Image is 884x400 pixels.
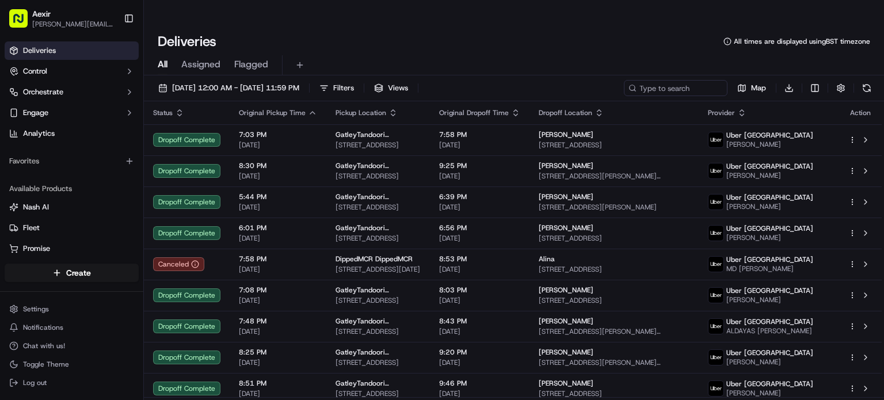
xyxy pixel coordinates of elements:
[23,304,49,314] span: Settings
[336,203,421,212] span: [STREET_ADDRESS]
[81,284,139,294] a: Powered byPylon
[439,389,520,398] span: [DATE]
[539,265,689,274] span: [STREET_ADDRESS]
[726,255,813,264] span: Uber [GEOGRAPHIC_DATA]
[336,130,421,139] span: GatleyTandoori GatleyTandoori
[708,163,723,178] img: uber-new-logo.jpeg
[336,348,421,357] span: GatleyTandoori GatleyTandoori
[439,296,520,305] span: [DATE]
[726,379,813,388] span: Uber [GEOGRAPHIC_DATA]
[336,379,421,388] span: GatleyTandoori GatleyTandoori
[32,8,51,20] button: Aexir
[23,87,63,97] span: Orchestrate
[708,319,723,334] img: uber-new-logo.jpeg
[726,131,813,140] span: Uber [GEOGRAPHIC_DATA]
[153,257,204,271] button: Canceled
[102,178,125,187] span: [DATE]
[336,254,413,264] span: DippedMCR DippedMCR
[158,32,216,51] h1: Deliveries
[708,226,723,241] img: uber-new-logo.jpeg
[539,296,689,305] span: [STREET_ADDRESS]
[97,258,106,267] div: 💻
[239,254,317,264] span: 7:58 PM
[5,152,139,170] div: Favorites
[239,140,317,150] span: [DATE]
[439,172,520,181] span: [DATE]
[5,180,139,198] div: Available Products
[336,265,421,274] span: [STREET_ADDRESS][DATE]
[172,83,299,93] span: [DATE] 12:00 AM - [DATE] 11:59 PM
[5,301,139,317] button: Settings
[726,286,813,295] span: Uber [GEOGRAPHIC_DATA]
[23,257,88,268] span: Knowledge Base
[734,37,870,46] span: All times are displayed using BST timezone
[239,296,317,305] span: [DATE]
[52,121,158,130] div: We're available if you need us!
[539,161,593,170] span: [PERSON_NAME]
[234,58,268,71] span: Flagged
[239,108,306,117] span: Original Pickup Time
[726,162,813,171] span: Uber [GEOGRAPHIC_DATA]
[708,381,723,396] img: uber-new-logo.jpeg
[12,198,30,216] img: Asif Zaman Khan
[5,319,139,336] button: Notifications
[93,252,189,273] a: 💻API Documentation
[439,108,509,117] span: Original Dropoff Time
[539,234,689,243] span: [STREET_ADDRESS]
[239,285,317,295] span: 7:08 PM
[859,80,875,96] button: Refresh
[9,223,134,233] a: Fleet
[109,257,185,268] span: API Documentation
[336,358,421,367] span: [STREET_ADDRESS]
[30,74,207,86] input: Got a question? Start typing here...
[726,193,813,202] span: Uber [GEOGRAPHIC_DATA]
[439,348,520,357] span: 9:20 PM
[9,243,134,254] a: Promise
[726,202,813,211] span: [PERSON_NAME]
[336,317,421,326] span: GatleyTandoori GatleyTandoori
[708,350,723,365] img: uber-new-logo.jpeg
[708,108,735,117] span: Provider
[539,379,593,388] span: [PERSON_NAME]
[153,80,304,96] button: [DATE] 12:00 AM - [DATE] 11:59 PM
[539,192,593,201] span: [PERSON_NAME]
[12,167,30,185] img: Asad Riaz
[36,178,93,187] span: [PERSON_NAME]
[23,378,47,387] span: Log out
[439,254,520,264] span: 8:53 PM
[239,389,317,398] span: [DATE]
[336,140,421,150] span: [STREET_ADDRESS]
[5,41,139,60] a: Deliveries
[439,140,520,150] span: [DATE]
[23,209,32,219] img: 1736555255976-a54dd68f-1ca7-489b-9aae-adbdc363a1c4
[239,317,317,326] span: 7:48 PM
[732,80,771,96] button: Map
[539,140,689,150] span: [STREET_ADDRESS]
[5,356,139,372] button: Toggle Theme
[539,348,593,357] span: [PERSON_NAME]
[239,130,317,139] span: 7:03 PM
[239,348,317,357] span: 8:25 PM
[539,108,592,117] span: Dropoff Location
[23,108,48,118] span: Engage
[726,348,813,357] span: Uber [GEOGRAPHIC_DATA]
[539,327,689,336] span: [STREET_ADDRESS][PERSON_NAME][PERSON_NAME]
[751,83,766,93] span: Map
[12,109,32,130] img: 1736555255976-a54dd68f-1ca7-489b-9aae-adbdc363a1c4
[336,285,421,295] span: GatleyTandoori GatleyTandoori
[439,265,520,274] span: [DATE]
[23,45,56,56] span: Deliveries
[5,5,119,32] button: Aexir[PERSON_NAME][EMAIL_ADDRESS][DOMAIN_NAME]
[239,379,317,388] span: 8:51 PM
[848,108,872,117] div: Action
[439,234,520,243] span: [DATE]
[239,358,317,367] span: [DATE]
[336,234,421,243] span: [STREET_ADDRESS]
[32,20,115,29] span: [PERSON_NAME][EMAIL_ADDRESS][DOMAIN_NAME]
[23,202,49,212] span: Nash AI
[708,288,723,303] img: uber-new-logo.jpeg
[439,379,520,388] span: 9:46 PM
[369,80,413,96] button: Views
